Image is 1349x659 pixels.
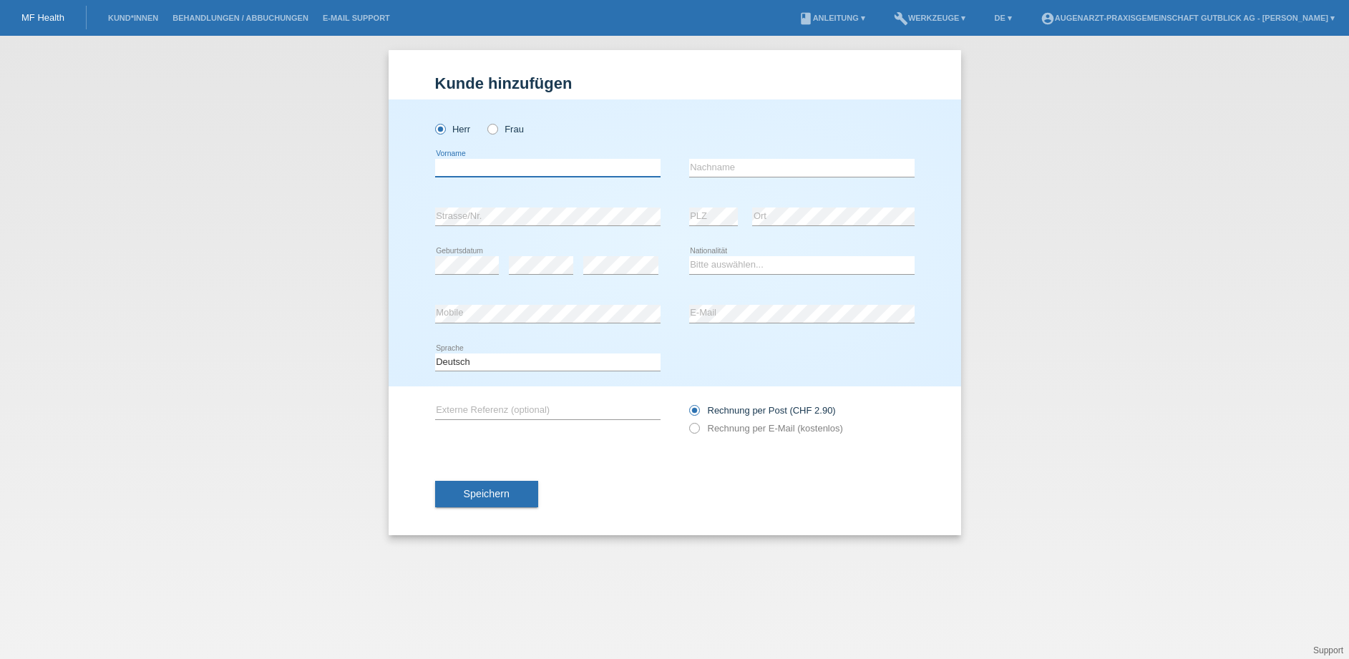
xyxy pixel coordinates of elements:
label: Rechnung per Post (CHF 2.90) [689,405,836,416]
a: buildWerkzeuge ▾ [887,14,973,22]
span: Speichern [464,488,510,499]
a: Support [1313,645,1343,655]
label: Rechnung per E-Mail (kostenlos) [689,423,843,434]
a: account_circleAugenarzt-Praxisgemeinschaft Gutblick AG - [PERSON_NAME] ▾ [1033,14,1342,22]
input: Rechnung per Post (CHF 2.90) [689,405,698,423]
a: E-Mail Support [316,14,397,22]
i: account_circle [1041,11,1055,26]
a: MF Health [21,12,64,23]
label: Herr [435,124,471,135]
input: Rechnung per E-Mail (kostenlos) [689,423,698,441]
a: Behandlungen / Abbuchungen [165,14,316,22]
h1: Kunde hinzufügen [435,74,915,92]
input: Herr [435,124,444,133]
button: Speichern [435,481,538,508]
a: Kund*innen [101,14,165,22]
label: Frau [487,124,524,135]
input: Frau [487,124,497,133]
i: book [799,11,813,26]
i: build [894,11,908,26]
a: bookAnleitung ▾ [792,14,872,22]
a: DE ▾ [987,14,1018,22]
